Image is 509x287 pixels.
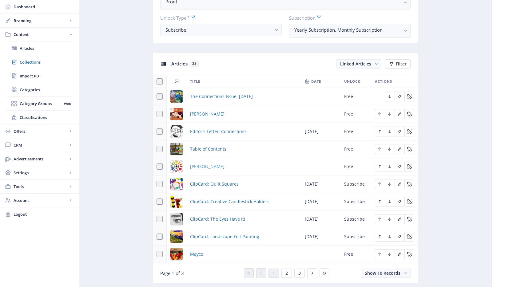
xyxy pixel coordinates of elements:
[340,88,371,105] td: Free
[375,233,385,239] a: Edit page
[190,215,245,223] a: ClipCard: The Eyes Have It!
[340,140,371,158] td: Free
[190,78,200,85] span: Title
[153,52,418,283] app-collection-view: Articles
[20,114,73,120] span: Classifications
[375,146,385,151] a: Edit page
[170,125,183,138] img: 796ca792-a29c-4a2e-8a5c-5b6e099e55f4.png
[385,146,395,151] a: Edit page
[340,210,371,228] td: Subscribe
[62,100,73,107] nb-badge: Web
[395,233,404,239] a: Edit page
[190,180,239,188] a: ClipCard: Quilt Squares
[385,59,411,69] button: Filter
[385,251,395,257] a: Edit page
[190,128,247,135] a: Editor's Letter: Connections
[404,198,414,204] a: Edit page
[404,181,414,187] a: Edit page
[340,228,371,246] td: Subscribe
[301,123,340,140] td: [DATE]
[375,78,392,85] span: Actions
[404,111,414,116] a: Edit page
[14,156,68,162] span: Advertisements
[404,251,414,257] a: Edit page
[340,158,371,175] td: Free
[170,108,183,120] img: 287b6423-90d7-45a5-ba67-951ce8abd925.png
[340,105,371,123] td: Free
[294,26,400,33] nb-select-label: Yearly Subscription, Monthly Subscription
[385,163,395,169] a: Edit page
[311,78,321,85] span: Date
[14,128,68,134] span: Offers
[170,248,183,260] img: 03124fb1-e120-4cdc-ad97-9110328ab22f.png
[190,233,259,240] span: ClipCard: Landscape Felt Painting
[6,83,73,96] a: Categories
[190,163,225,170] span: [PERSON_NAME]
[375,111,385,116] a: Edit page
[170,230,183,243] img: 5cbfe494-0ca8-4b06-b283-0349ecaeea02.png
[375,163,385,169] a: Edit page
[396,61,407,66] span: Filter
[375,251,385,257] a: Edit page
[385,181,395,187] a: Edit page
[160,14,277,21] label: Unlock Type
[375,181,385,187] a: Edit page
[190,250,203,258] a: Mayco
[6,111,73,124] a: Classifications
[385,198,395,204] a: Edit page
[190,198,269,205] a: ClipCard: Creative Candlestick Holders
[395,146,404,151] a: Edit page
[170,195,183,208] img: b3e551fd-53e0-4302-840a-26f703a9c938.png
[170,90,183,103] img: 6bfc322c-ab2f-452e-a8e3-44dbc3826b95.png
[404,146,414,151] a: Edit page
[14,4,74,10] span: Dashboard
[289,14,406,21] label: Subscription
[6,69,73,83] a: Import PDF
[395,128,404,134] a: Edit page
[385,233,395,239] a: Edit page
[340,61,371,67] span: Linked Articles
[20,59,73,65] span: Collections
[340,246,371,263] td: Free
[289,24,411,38] button: Yearly Subscription, Monthly Subscription
[385,111,395,116] a: Edit page
[6,97,73,110] a: Category GroupsWeb
[375,198,385,204] a: Edit page
[14,170,68,176] span: Settings
[6,41,73,55] a: Articles
[160,24,282,36] button: Subscribe
[170,178,183,190] img: d301b66a-c6d1-4b8a-bb3a-d949efa2711e.png
[14,197,68,203] span: Account
[336,59,381,69] button: Linked Articles
[301,175,340,193] td: [DATE]
[190,93,253,100] a: The Connections Issue, [DATE]
[190,61,199,67] span: 23
[395,111,404,116] a: Edit page
[171,61,188,67] span: Articles
[395,216,404,222] a: Edit page
[20,100,62,107] span: Category Groups
[395,181,404,187] a: Edit page
[395,93,404,99] a: Edit page
[344,78,360,85] span: Unlock
[170,213,183,225] img: 5fa7e77f-eb2a-44b0-ad12-9ee8686f5098.png
[395,163,404,169] a: Edit page
[20,73,73,79] span: Import PDF
[190,145,226,153] a: Table of Contents
[14,211,74,217] span: Logout
[170,160,183,173] img: 96458962-2f69-474c-920f-48ad4b1623b3.png
[190,110,225,118] a: [PERSON_NAME]
[14,183,68,190] span: Tools
[340,175,371,193] td: Subscribe
[20,45,73,51] span: Articles
[14,142,68,148] span: CRM
[14,18,68,24] span: Branding
[6,55,73,69] a: Collections
[395,198,404,204] a: Edit page
[340,123,371,140] td: Free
